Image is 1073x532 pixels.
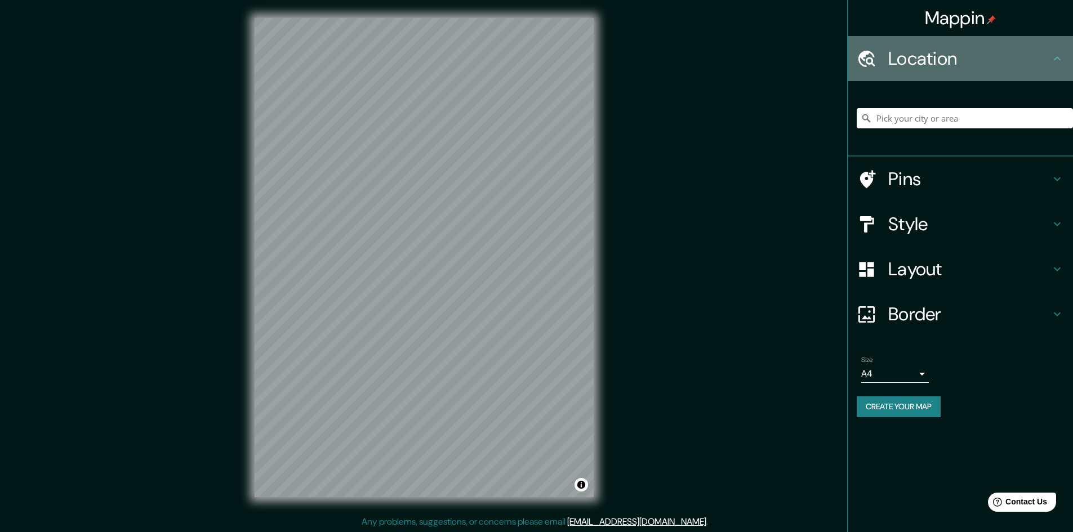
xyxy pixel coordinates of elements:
div: Style [848,202,1073,247]
h4: Pins [888,168,1050,190]
button: Create your map [857,396,941,417]
div: Border [848,292,1073,337]
div: A4 [861,365,929,383]
label: Size [861,355,873,365]
h4: Style [888,213,1050,235]
div: Location [848,36,1073,81]
canvas: Map [255,18,594,497]
div: . [708,515,710,529]
h4: Mappin [925,7,996,29]
div: . [710,515,712,529]
img: pin-icon.png [987,15,996,24]
h4: Border [888,303,1050,325]
iframe: Help widget launcher [973,488,1061,520]
div: Pins [848,157,1073,202]
input: Pick your city or area [857,108,1073,128]
h4: Layout [888,258,1050,280]
a: [EMAIL_ADDRESS][DOMAIN_NAME] [567,516,706,527]
h4: Location [888,47,1050,70]
p: Any problems, suggestions, or concerns please email . [362,515,708,529]
div: Layout [848,247,1073,292]
button: Toggle attribution [575,478,588,491]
